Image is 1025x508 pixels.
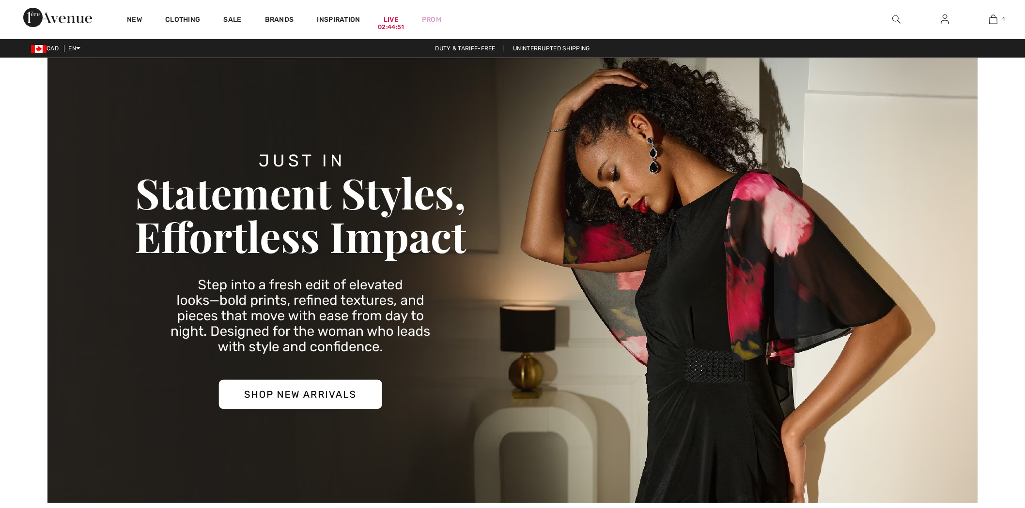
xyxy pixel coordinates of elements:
img: My Info [941,14,949,25]
div: 02:44:51 [378,23,404,32]
img: Joseph Ribkoff New Arrivals [47,58,978,503]
img: 1ère Avenue [23,8,92,27]
a: Live02:44:51 [384,15,399,25]
a: New [127,15,142,26]
span: Inspiration [317,15,360,26]
a: Prom [422,15,441,25]
img: search the website [892,14,901,25]
span: CAD [31,45,62,52]
span: 1 [1002,15,1005,24]
img: Canadian Dollar [31,45,47,53]
a: Sign In [933,14,957,26]
span: EN [68,45,80,52]
img: My Bag [989,14,997,25]
a: Clothing [165,15,200,26]
a: Sale [223,15,241,26]
a: Brands [265,15,294,26]
a: 1 [969,14,1017,25]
